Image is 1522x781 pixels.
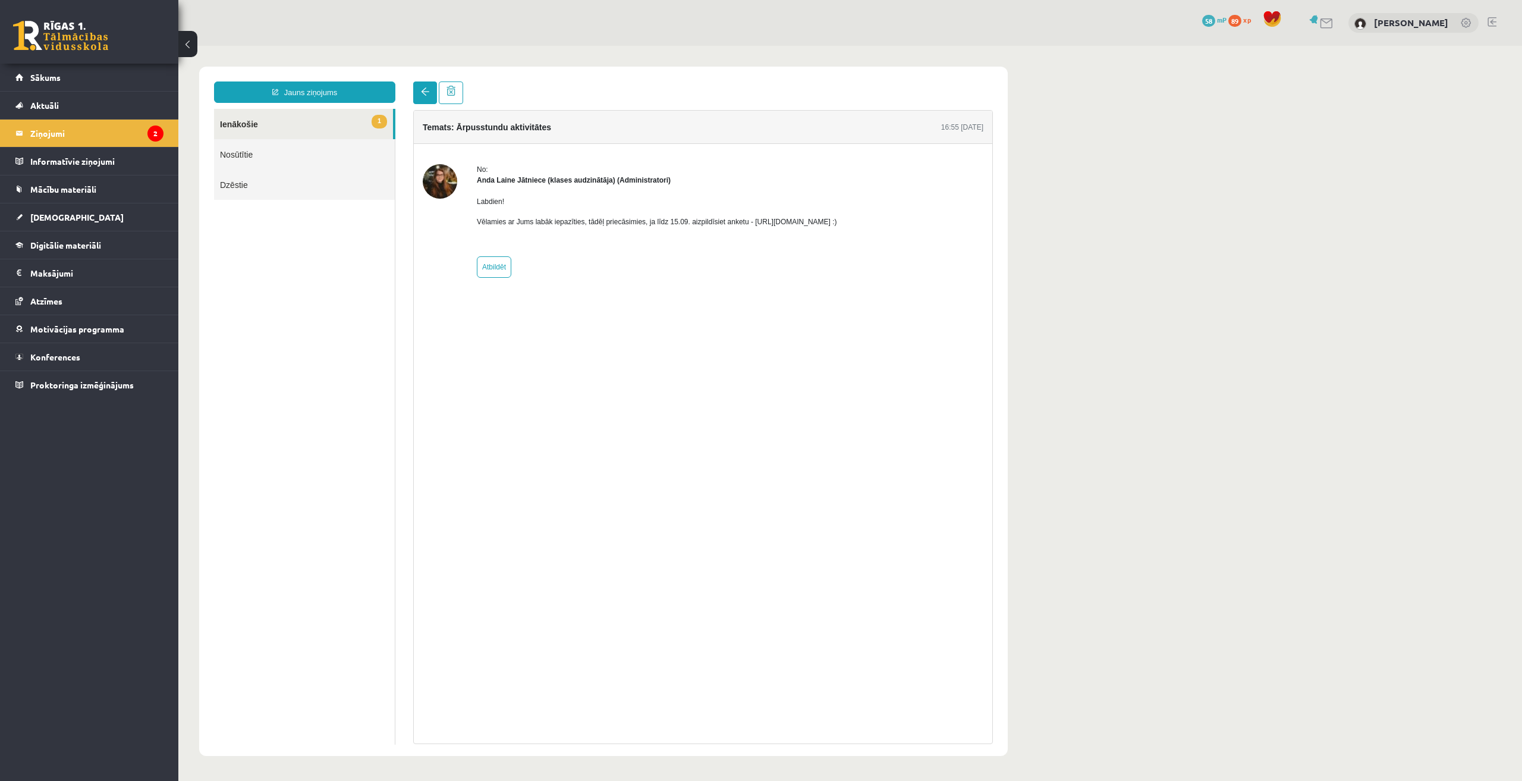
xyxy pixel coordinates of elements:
[30,100,59,111] span: Aktuāli
[15,148,163,175] a: Informatīvie ziņojumi
[15,64,163,91] a: Sākums
[15,175,163,203] a: Mācību materiāli
[1243,15,1251,24] span: xp
[1228,15,1241,27] span: 89
[193,69,209,83] span: 1
[30,148,163,175] legend: Informatīvie ziņojumi
[15,92,163,119] a: Aktuāli
[298,150,659,161] p: Labdien!
[244,118,279,153] img: Anda Laine Jātniece (klases audzinātāja)
[15,259,163,287] a: Maksājumi
[30,352,80,362] span: Konferences
[36,36,217,57] a: Jauns ziņojums
[1228,15,1257,24] a: 89 xp
[1202,15,1227,24] a: 58 mP
[30,259,163,287] legend: Maksājumi
[15,120,163,147] a: Ziņojumi2
[30,240,101,250] span: Digitālie materiāli
[298,118,659,129] div: No:
[30,72,61,83] span: Sākums
[1374,17,1448,29] a: [PERSON_NAME]
[30,120,163,147] legend: Ziņojumi
[763,76,805,87] div: 16:55 [DATE]
[1354,18,1366,30] img: Aleksandrs Krutjko
[298,171,659,181] p: Vēlamies ar Jums labāk iepazīties, tādēļ priecāsimies, ja līdz 15.09. aizpildīsiet anketu - [URL]...
[36,124,216,154] a: Dzēstie
[1217,15,1227,24] span: mP
[15,371,163,399] a: Proktoringa izmēģinājums
[147,126,163,142] i: 2
[244,77,373,86] h4: Temats: Ārpusstundu aktivitātes
[30,296,62,306] span: Atzīmes
[15,315,163,343] a: Motivācijas programma
[30,324,124,334] span: Motivācijas programma
[30,379,134,390] span: Proktoringa izmēģinājums
[36,63,215,93] a: 1Ienākošie
[36,93,216,124] a: Nosūtītie
[15,231,163,259] a: Digitālie materiāli
[15,203,163,231] a: [DEMOGRAPHIC_DATA]
[30,212,124,222] span: [DEMOGRAPHIC_DATA]
[298,211,333,232] a: Atbildēt
[1202,15,1215,27] span: 58
[15,343,163,371] a: Konferences
[30,184,96,195] span: Mācību materiāli
[15,287,163,315] a: Atzīmes
[298,130,492,139] strong: Anda Laine Jātniece (klases audzinātāja) (Administratori)
[13,21,108,51] a: Rīgas 1. Tālmācības vidusskola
